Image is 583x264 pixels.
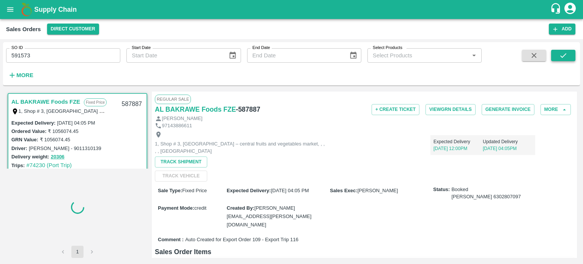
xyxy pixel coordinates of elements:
[433,138,483,145] p: Expected Delivery
[6,48,120,63] input: Enter SO ID
[51,153,65,161] button: 20306
[469,51,479,60] button: Open
[2,1,19,18] button: open drawer
[158,236,184,243] label: Comment :
[155,104,236,115] a: AL BAKRAWE Foods FZE
[550,3,563,16] div: customer-support
[158,188,182,193] label: Sale Type :
[433,145,483,152] p: [DATE] 12:00PM
[71,246,84,258] button: page 1
[34,6,77,13] b: Supply Chain
[6,69,35,82] button: More
[155,247,574,257] h6: Sales Order Items
[155,95,191,104] span: Regular Sale
[11,120,55,126] label: Expected Delivery :
[132,45,151,51] label: Start Date
[227,188,271,193] label: Expected Delivery :
[247,48,343,63] input: End Date
[19,2,34,17] img: logo
[11,128,46,134] label: Ordered Value:
[358,188,398,193] span: [PERSON_NAME]
[227,205,311,228] span: [PERSON_NAME][EMAIL_ADDRESS][PERSON_NAME][DOMAIN_NAME]
[225,48,240,63] button: Choose date
[57,120,95,126] label: [DATE] 04:05 PM
[11,97,80,107] a: AL BAKRAWE Foods FZE
[158,205,194,211] label: Payment Mode :
[26,162,72,168] a: #74230 (Port Trip)
[370,51,467,60] input: Select Products
[11,154,49,160] label: Delivery weight:
[271,188,309,193] span: [DATE] 04:05 PM
[563,2,577,17] div: account of current user
[16,72,33,78] strong: More
[483,138,532,145] p: Updated Delivery
[47,24,99,35] button: Select DC
[425,104,476,115] button: ViewGRN Details
[48,128,78,134] label: ₹ 1056074.45
[373,45,402,51] label: Select Products
[117,95,147,113] div: 587887
[182,188,207,193] span: Fixed Price
[11,137,38,142] label: GRN Value:
[11,145,27,151] label: Driver:
[330,188,357,193] label: Sales Exec :
[84,98,107,106] p: Fixed Price
[155,157,207,168] button: Track Shipment
[11,45,23,51] label: SO ID
[29,145,101,151] label: [PERSON_NAME] - 9011310139
[194,205,206,211] span: credit
[433,186,450,193] label: Status:
[126,48,222,63] input: Start Date
[451,193,521,201] div: [PERSON_NAME] 6302807097
[236,104,260,115] h6: - 587887
[482,104,534,115] button: Generate Invoice
[11,163,25,168] label: Trips:
[372,104,419,115] button: + Create Ticket
[451,186,521,200] span: Booked
[252,45,270,51] label: End Date
[549,24,575,35] button: Add
[34,4,550,15] a: Supply Chain
[155,141,326,155] p: 1, Shop # 3, [GEOGRAPHIC_DATA] – central fruits and vegetables market, , , , , [GEOGRAPHIC_DATA]
[227,205,254,211] label: Created By :
[540,104,571,115] button: More
[40,137,70,142] label: ₹ 1056074.45
[6,24,41,34] div: Sales Orders
[162,115,203,122] p: [PERSON_NAME]
[483,145,532,152] p: [DATE] 04:05PM
[162,122,192,130] p: 97143886611
[56,246,99,258] nav: pagination navigation
[19,108,247,114] label: 1, Shop # 3, [GEOGRAPHIC_DATA] – central fruits and vegetables market, , , , , [GEOGRAPHIC_DATA]
[185,236,298,243] span: Auto Created for Export Order 109 - Export Trip 116
[346,48,361,63] button: Choose date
